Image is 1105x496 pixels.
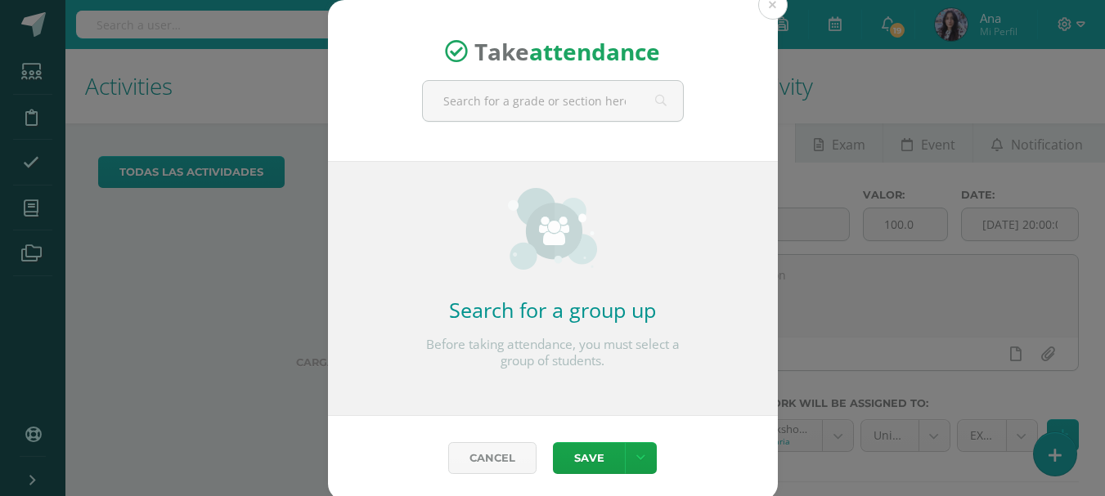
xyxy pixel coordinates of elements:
h2: Search for a group up [422,296,684,324]
a: Cancel [448,442,537,474]
span: Take [474,36,660,67]
p: Before taking attendance, you must select a group of students. [422,337,684,369]
input: Search for a grade or section here… [423,81,683,121]
strong: attendance [529,36,660,67]
img: groups_small.png [508,188,597,270]
button: Save [553,442,625,474]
